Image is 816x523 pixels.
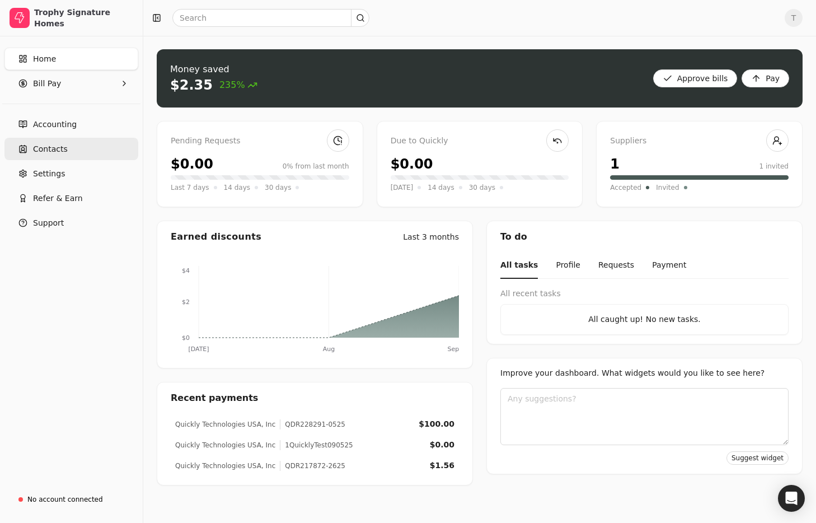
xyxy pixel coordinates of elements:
[391,135,569,147] div: Due to Quickly
[428,182,454,193] span: 14 days
[726,451,789,465] button: Suggest widget
[27,494,103,505] div: No account connected
[4,138,138,160] a: Contacts
[280,440,353,450] div: 1QuicklyTest090525
[170,63,257,76] div: Money saved
[656,182,679,193] span: Invited
[171,230,261,244] div: Earned discounts
[182,267,190,274] tspan: $4
[403,231,459,243] div: Last 3 months
[33,193,83,204] span: Refer & Earn
[4,72,138,95] button: Bill Pay
[430,439,454,451] div: $0.00
[500,288,789,300] div: All recent tasks
[653,69,738,87] button: Approve bills
[182,298,190,306] tspan: $2
[33,119,77,130] span: Accounting
[469,182,495,193] span: 30 days
[778,485,805,512] div: Open Intercom Messenger
[171,154,213,174] div: $0.00
[283,161,349,171] div: 0% from last month
[175,419,275,429] div: Quickly Technologies USA, Inc
[157,382,472,414] div: Recent payments
[4,48,138,70] a: Home
[448,345,459,353] tspan: Sep
[500,367,789,379] div: Improve your dashboard. What widgets would you like to see here?
[500,253,538,279] button: All tasks
[4,489,138,510] a: No account connected
[33,143,68,155] span: Contacts
[280,419,345,429] div: QDR228291-0525
[182,334,190,342] tspan: $0
[598,253,634,279] button: Requests
[171,135,349,147] div: Pending Requests
[33,53,56,65] span: Home
[610,154,620,174] div: 1
[4,212,138,234] button: Support
[610,182,641,193] span: Accepted
[759,161,789,171] div: 1 invited
[188,345,209,353] tspan: [DATE]
[224,182,250,193] span: 14 days
[785,9,803,27] button: T
[742,69,789,87] button: Pay
[265,182,291,193] span: 30 days
[419,418,454,430] div: $100.00
[652,253,686,279] button: Payment
[280,461,345,471] div: QDR217872-2625
[487,221,802,253] div: To do
[4,113,138,136] a: Accounting
[610,135,789,147] div: Suppliers
[33,217,64,229] span: Support
[510,314,779,325] div: All caught up! No new tasks.
[170,76,213,94] div: $2.35
[175,461,275,471] div: Quickly Technologies USA, Inc
[556,253,580,279] button: Profile
[34,7,133,29] div: Trophy Signature Homes
[4,162,138,185] a: Settings
[391,182,414,193] span: [DATE]
[323,345,335,353] tspan: Aug
[391,154,433,174] div: $0.00
[430,460,454,471] div: $1.56
[4,187,138,209] button: Refer & Earn
[219,78,257,92] span: 235%
[171,182,209,193] span: Last 7 days
[172,9,369,27] input: Search
[175,440,275,450] div: Quickly Technologies USA, Inc
[33,78,61,90] span: Bill Pay
[33,168,65,180] span: Settings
